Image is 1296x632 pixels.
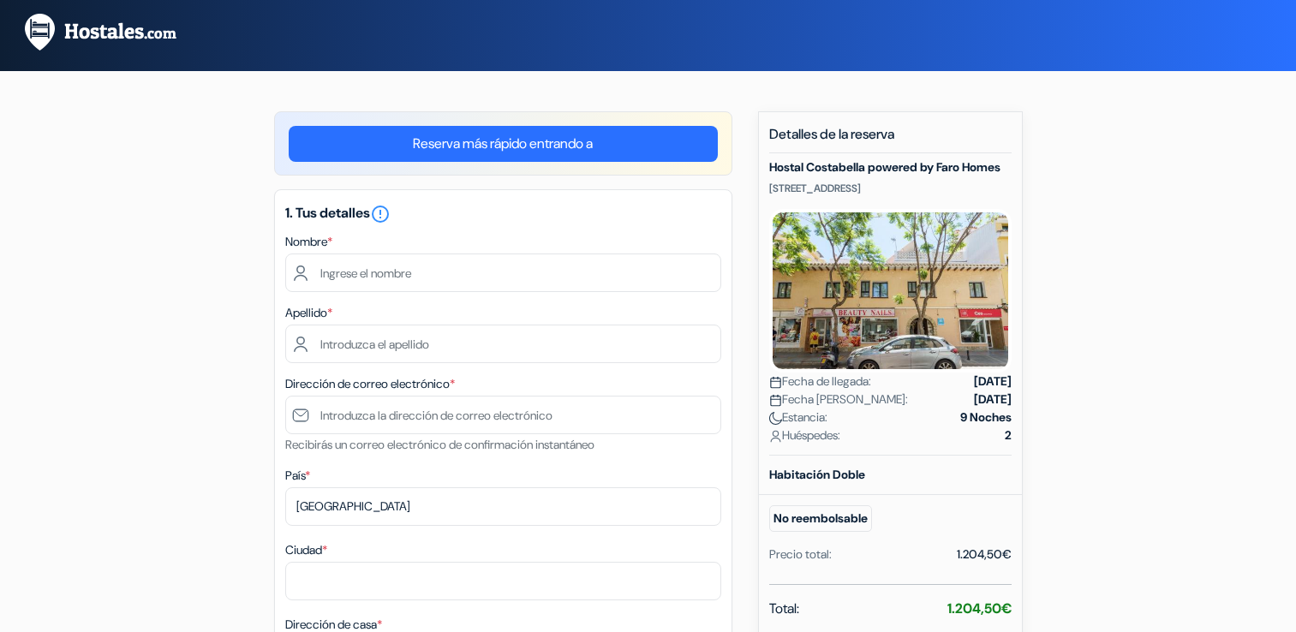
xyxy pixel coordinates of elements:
input: Introduzca la dirección de correo electrónico [285,396,721,434]
strong: [DATE] [974,373,1012,391]
label: País [285,467,310,485]
input: Introduzca el apellido [285,325,721,363]
img: Hostales.com [21,11,212,53]
div: 1.204,50€ [957,546,1012,563]
p: [STREET_ADDRESS] [769,182,1012,195]
label: Apellido [285,304,332,322]
img: moon.svg [769,412,782,425]
small: No reembolsable [769,505,872,532]
span: Fecha de llegada: [769,373,871,391]
h5: 1. Tus detalles [285,204,721,224]
img: calendar.svg [769,394,782,407]
span: Huéspedes: [769,426,840,444]
div: Precio total: [769,546,832,563]
a: error_outline [370,204,391,222]
img: user_icon.svg [769,430,782,443]
b: Habitación Doble [769,467,865,482]
h5: Hostal Costabella powered by Faro Homes [769,160,1012,175]
span: Fecha [PERSON_NAME]: [769,391,908,408]
small: Recibirás un correo electrónico de confirmación instantáneo [285,437,594,452]
strong: 9 Noches [960,408,1012,426]
h5: Detalles de la reserva [769,126,1012,153]
strong: 1.204,50€ [947,599,1012,617]
i: error_outline [370,204,391,224]
input: Ingrese el nombre [285,253,721,292]
strong: [DATE] [974,391,1012,408]
label: Nombre [285,233,332,251]
label: Dirección de correo electrónico [285,375,455,393]
label: Ciudad [285,541,327,559]
a: Reserva más rápido entrando a [289,126,718,162]
span: Estancia: [769,408,827,426]
strong: 2 [1005,426,1012,444]
img: calendar.svg [769,376,782,389]
span: Total: [769,599,799,619]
